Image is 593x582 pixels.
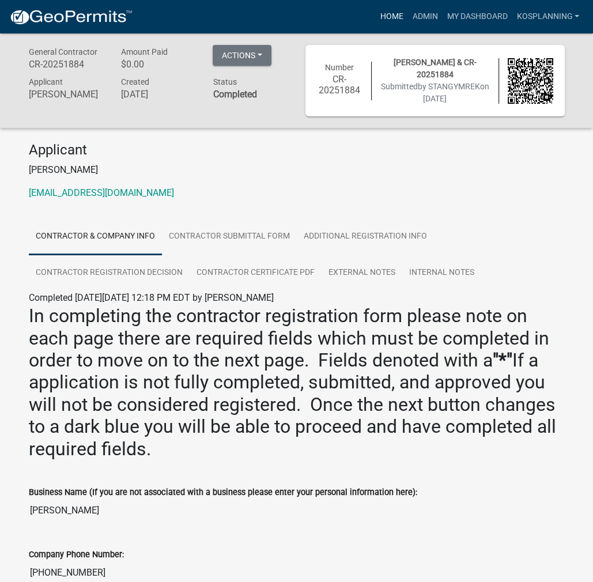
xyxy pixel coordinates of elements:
[29,187,174,198] a: [EMAIL_ADDRESS][DOMAIN_NAME]
[120,47,167,56] span: Amount Paid
[402,255,481,292] a: Internal Notes
[29,59,104,70] h6: CR-20251884
[213,89,256,100] strong: Completed
[322,255,402,292] a: External Notes
[375,6,407,28] a: Home
[317,74,362,96] h6: CR-20251884
[120,77,149,86] span: Created
[120,59,195,70] h6: $0.00
[29,47,97,56] span: General Contractor
[407,6,442,28] a: Admin
[29,489,417,497] label: Business Name (If you are not associated with a business please enter your personal information h...
[29,218,162,255] a: Contractor & Company Info
[297,218,434,255] a: Additional Registration Info
[394,58,477,79] span: [PERSON_NAME] & CR-20251884
[29,551,124,559] label: Company Phone Number:
[442,6,512,28] a: My Dashboard
[162,218,297,255] a: Contractor Submittal Form
[381,82,489,103] span: Submitted on [DATE]
[29,89,104,100] h6: [PERSON_NAME]
[29,305,565,460] h2: In completing the contractor registration form please note on each page there are required fields...
[120,89,195,100] h6: [DATE]
[29,77,63,86] span: Applicant
[508,58,553,104] img: QR code
[190,255,322,292] a: Contractor Certificate PDF
[213,45,271,66] button: Actions
[29,163,565,177] p: [PERSON_NAME]
[512,6,584,28] a: kosplanning
[213,77,236,86] span: Status
[418,82,480,91] span: by STANGYMREK
[325,63,354,72] span: Number
[29,292,274,303] span: Completed [DATE][DATE] 12:18 PM EDT by [PERSON_NAME]
[29,142,565,158] h4: Applicant
[29,255,190,292] a: Contractor Registration Decision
